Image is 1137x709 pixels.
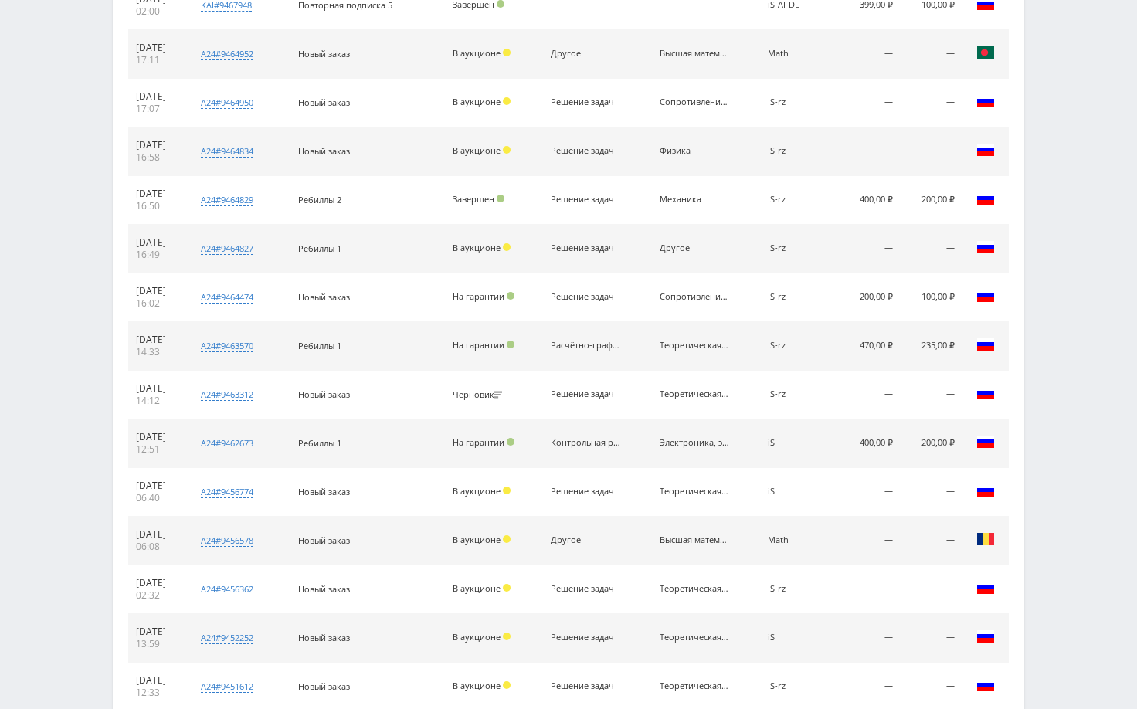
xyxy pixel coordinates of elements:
[551,633,620,643] div: Решение задач
[551,389,620,399] div: Решение задач
[453,47,501,59] span: В аукционе
[551,49,620,59] div: Другое
[976,287,995,305] img: rus.png
[201,291,253,304] div: a24#9464474
[768,49,817,59] div: Math
[136,249,178,261] div: 16:49
[201,437,253,449] div: a24#9462673
[825,225,901,273] td: —
[507,292,514,300] span: Подтвержден
[901,371,962,419] td: —
[660,438,729,448] div: Электроника, электротехника, радиотехника
[298,388,350,400] span: Новый заказ
[976,578,995,597] img: rus.png
[768,341,817,351] div: IS-rz
[976,627,995,646] img: rus.png
[453,680,501,691] span: В аукционе
[660,195,729,205] div: Механика
[201,632,253,644] div: a24#9452252
[136,334,178,346] div: [DATE]
[901,30,962,79] td: —
[136,346,178,358] div: 14:33
[503,146,511,154] span: Холд
[976,530,995,548] img: rou.png
[551,292,620,302] div: Решение задач
[825,371,901,419] td: —
[901,225,962,273] td: —
[768,292,817,302] div: IS-rz
[136,236,178,249] div: [DATE]
[136,395,178,407] div: 14:12
[901,517,962,565] td: —
[298,632,350,643] span: Новый заказ
[660,341,729,351] div: Теоретическая механика
[136,589,178,602] div: 02:32
[901,79,962,127] td: —
[453,290,504,302] span: На гарантии
[453,193,494,205] span: Завершен
[201,486,253,498] div: a24#9456774
[136,151,178,164] div: 16:58
[825,614,901,663] td: —
[503,681,511,689] span: Холд
[136,577,178,589] div: [DATE]
[976,43,995,62] img: bgd.png
[768,389,817,399] div: IS-rz
[901,176,962,225] td: 200,00 ₽
[298,243,341,254] span: Ребиллы 1
[503,487,511,494] span: Холд
[976,676,995,694] img: rus.png
[976,92,995,110] img: rus.png
[298,583,350,595] span: Новый заказ
[298,97,350,108] span: Новый заказ
[660,633,729,643] div: Теоретическая механика
[825,127,901,176] td: —
[298,486,350,497] span: Новый заказ
[768,633,817,643] div: iS
[768,243,817,253] div: IS-rz
[201,583,253,595] div: a24#9456362
[136,382,178,395] div: [DATE]
[136,200,178,212] div: 16:50
[201,340,253,352] div: a24#9463570
[551,681,620,691] div: Решение задач
[901,419,962,468] td: 200,00 ₽
[136,528,178,541] div: [DATE]
[201,388,253,401] div: a24#9463312
[136,139,178,151] div: [DATE]
[976,238,995,256] img: rus.png
[503,584,511,592] span: Холд
[660,584,729,594] div: Теоретическая механика
[660,292,729,302] div: Сопротивление материалов
[825,273,901,322] td: 200,00 ₽
[298,291,350,303] span: Новый заказ
[825,419,901,468] td: 400,00 ₽
[201,243,253,255] div: a24#9464827
[201,97,253,109] div: a24#9464950
[503,49,511,56] span: Холд
[453,144,501,156] span: В аукционе
[976,481,995,500] img: rus.png
[453,390,506,400] div: Черновик
[551,341,620,351] div: Расчётно-графическая работа (РГР)
[136,188,178,200] div: [DATE]
[551,438,620,448] div: Контрольная работа
[136,492,178,504] div: 06:40
[768,195,817,205] div: IS-rz
[136,285,178,297] div: [DATE]
[201,48,253,60] div: a24#9464952
[768,146,817,156] div: IS-rz
[136,5,178,18] div: 02:00
[503,243,511,251] span: Холд
[201,194,253,206] div: a24#9464829
[976,335,995,354] img: rus.png
[136,54,178,66] div: 17:11
[768,97,817,107] div: IS-rz
[551,146,620,156] div: Решение задач
[136,480,178,492] div: [DATE]
[136,90,178,103] div: [DATE]
[660,681,729,691] div: Теоретическая механика
[976,433,995,451] img: rus.png
[825,517,901,565] td: —
[453,96,501,107] span: В аукционе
